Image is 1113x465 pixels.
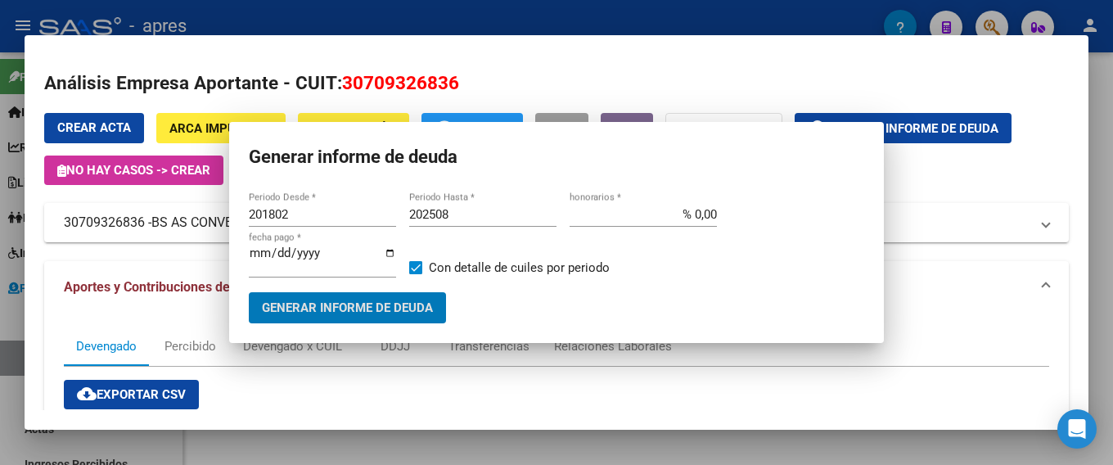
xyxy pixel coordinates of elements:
mat-icon: cloud_download [808,117,827,137]
button: FTP - SSS [421,113,523,143]
span: ARCA Impuestos [169,121,273,136]
div: Devengado x CUIL [243,337,342,355]
div: Relaciones Laborales [554,337,672,355]
div: DDJJ [381,337,410,355]
button: ARCA Padrón [298,113,409,143]
h2: Análisis Empresa Aportante - CUIT: [44,70,1069,97]
span: Exportar CSV [77,387,186,402]
h1: Generar informe de deuda [249,142,864,173]
mat-icon: cloud_download [77,384,97,404]
button: ARCA Impuestos [156,113,286,143]
button: Exportar CSV [64,380,199,409]
span: Con detalle de cuiles por periodo [429,258,610,278]
div: Open Intercom Messenger [1057,409,1097,449]
mat-panel-title: 30709326836 - [64,213,1030,232]
span: No hay casos -> Crear [57,163,210,178]
button: ABM [535,113,588,143]
div: Transferencias [448,337,529,355]
span: BS AS CONVERSIONES SA [151,213,305,232]
span: 30709326836 [342,72,459,93]
span: Generar informe de deuda [262,301,433,316]
div: Percibido [164,337,216,355]
mat-expansion-panel-header: Aportes y Contribuciones de la Empresa: 30709326836 [44,261,1069,314]
span: ARCA Padrón [311,121,396,136]
span: Aportes y Contribuciones de la Empresa: 30709326836 [64,279,388,295]
button: Organismos Ext. [665,113,782,143]
mat-icon: remove_red_eye [435,117,454,137]
button: No hay casos -> Crear [44,156,223,185]
div: Devengado [76,337,137,355]
span: Generar informe de deuda [827,121,998,136]
span: FTP - SSS [454,121,510,136]
button: Generar informe de deuda [795,113,1012,143]
span: ABM [548,121,575,136]
mat-expansion-panel-header: 30709326836 -BS AS CONVERSIONES SA [44,203,1069,242]
span: Crear Acta [57,120,131,135]
button: Crear Acta [44,113,144,143]
button: Generar informe de deuda [249,292,446,323]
